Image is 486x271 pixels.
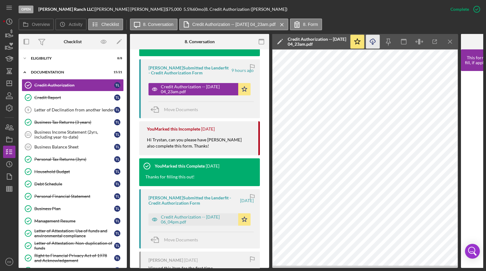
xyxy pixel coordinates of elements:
label: Overview [32,22,50,27]
div: Credit Authorization -- [DATE] 04_23am.pdf [288,37,346,47]
div: Credit Authorization -- [DATE] 06_04pm.pdf [161,215,235,224]
div: You Marked this Incomplete [147,127,200,131]
b: [PERSON_NAME] Ranch LLC [38,6,94,12]
time: 2025-09-12 08:23 [231,68,254,73]
div: Personal Financial Statement [34,194,114,199]
div: Open [19,6,33,13]
a: Right to Financial Privacy Act of 1978 and AcknowledgementTL [22,252,124,264]
button: 8. Conversation [130,19,178,30]
div: T L [114,119,120,125]
button: Credit Authorization -- [DATE] 06_04pm.pdf [148,213,251,226]
span: Move Documents [164,237,198,242]
a: 11Business Income Statement (2yrs, including year-to-date)TL [22,128,124,141]
button: Credit Authorization -- [DATE] 04_23am.pdf [179,19,288,30]
button: Move Documents [148,232,204,248]
button: Overview [19,19,54,30]
label: Checklist [101,22,119,27]
div: [PERSON_NAME] [PERSON_NAME] | [95,7,166,12]
div: | [38,7,95,12]
a: Credit AuthorizationTL [22,79,124,91]
div: You Marked this Complete [155,164,205,169]
div: Letter of Attestation: Use of funds and environmental compliance [34,228,114,238]
div: Checklist [64,39,82,44]
div: 5.5 % [183,7,193,12]
label: Credit Authorization -- [DATE] 04_23am.pdf [192,22,276,27]
div: Letter of Attestation: Non-duplication of funds [34,241,114,251]
div: Credit Authorization [34,83,114,88]
div: T L [114,144,120,150]
div: Management Resume [34,219,114,223]
div: 60 mo [193,7,204,12]
div: T L [114,218,120,224]
time: 2025-09-04 22:47 [206,164,219,169]
a: Letter of Attestation: Use of funds and environmental complianceTL [22,227,124,240]
a: Letter of Attestation: Non-duplication of fundsTL [22,240,124,252]
div: T L [114,131,120,138]
div: Complete [450,3,469,15]
button: EB [3,256,15,268]
time: 2025-08-27 05:50 [184,258,198,263]
div: Open Intercom Messenger [465,244,480,259]
a: Personal Financial StatementTL [22,190,124,202]
div: Viewed this item for the first time. [148,266,214,271]
div: | 8. Credit Authorization ([PERSON_NAME]) [204,7,287,12]
label: 8. Form [303,22,318,27]
div: Right to Financial Privacy Act of 1978 and Acknowledgement [34,253,114,263]
span: $75,000 [166,6,182,12]
div: T L [114,181,120,187]
text: EB [7,260,11,264]
div: Household Budget [34,169,114,174]
span: Move Documents [164,107,198,112]
div: Business Income Statement (2yrs, including year-to-date) [34,130,114,140]
div: T L [114,243,120,249]
label: Activity [69,22,82,27]
div: T L [114,94,120,101]
button: Complete [444,3,483,15]
div: Thanks for filling this out! [145,174,195,180]
div: T L [114,193,120,199]
button: Credit Authorization -- [DATE] 04_23am.pdf [148,83,251,95]
div: Credit Authorization -- [DATE] 04_23am.pdf [161,84,235,94]
div: T L [114,82,120,88]
div: Business Tax Returns (3 years) [34,120,114,125]
div: Eligibility [31,56,107,60]
button: 8. Form [290,19,322,30]
div: [PERSON_NAME] Submitted the Lenderfit - Credit Authorization Form [148,195,239,205]
div: Letter of Declination from another lender [34,107,114,112]
div: T L [114,206,120,212]
tspan: 9 [27,108,29,112]
label: 8. Conversation [143,22,174,27]
div: T L [114,156,120,162]
div: Debt Schedule [34,181,114,186]
a: Management ResumeTL [22,215,124,227]
div: Personal Tax Returns (3yrs) [34,157,114,162]
a: Household BudgetTL [22,165,124,178]
a: 12Business Balance SheetTL [22,141,124,153]
time: 2025-09-04 22:04 [240,198,254,203]
div: Documentation [31,70,107,74]
div: Business Balance Sheet [34,144,114,149]
div: [PERSON_NAME] [148,258,183,263]
button: Move Documents [148,102,204,117]
div: T L [114,230,120,236]
tspan: 12 [26,145,30,149]
a: Business Tax Returns (3 years)TL [22,116,124,128]
div: 8 / 8 [111,56,122,60]
a: Credit ReportTL [22,91,124,104]
a: Debt ScheduleTL [22,178,124,190]
div: T L [114,169,120,175]
div: T L [114,107,120,113]
div: 15 / 21 [111,70,122,74]
a: Personal Tax Returns (3yrs)TL [22,153,124,165]
div: Credit Report [34,95,114,100]
div: 8. Conversation [185,39,215,44]
div: Business Plan [34,206,114,211]
button: Checklist [88,19,123,30]
tspan: 11 [26,133,30,136]
button: Activity [55,19,86,30]
div: T L [114,255,120,261]
a: 9Letter of Declination from another lenderTL [22,104,124,116]
time: 2025-09-10 01:01 [201,127,215,131]
div: Hi Trystan, can you please have [PERSON_NAME] also complete this form. Thanks! [147,137,252,155]
a: Business PlanTL [22,202,124,215]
